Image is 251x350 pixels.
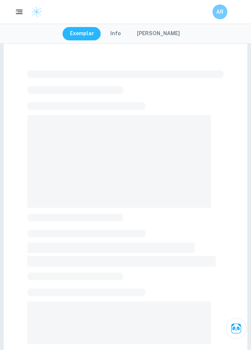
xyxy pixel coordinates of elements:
[226,318,247,339] button: Ask Clai
[103,27,128,40] button: Info
[63,27,101,40] button: Exemplar
[212,4,227,19] button: AR
[130,27,187,40] button: [PERSON_NAME]
[27,6,42,17] a: Clastify logo
[31,6,42,17] img: Clastify logo
[216,8,224,16] h6: AR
